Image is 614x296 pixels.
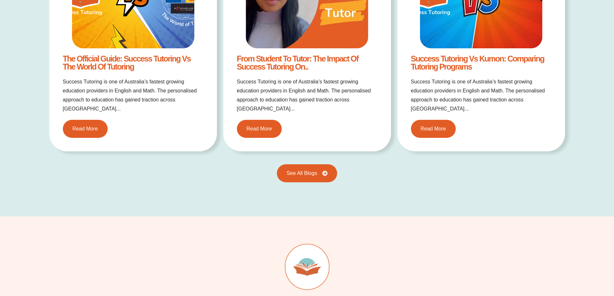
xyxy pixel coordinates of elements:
[582,265,614,296] iframe: Chat Widget
[63,120,108,138] a: Read More
[411,54,544,71] a: Success Tutoring vs Kumon: Comparing Tutoring Programs
[237,77,377,113] h2: Success Tutoring is one of Australia’s fastest growing education providers in English and Math. T...
[73,126,98,131] span: Read More
[237,54,358,71] a: From Student to Tutor: The Impact of Success Tutoring on..
[247,126,272,131] span: Read More
[421,126,446,131] span: Read More
[63,77,203,113] p: Success Tutoring is one of Australia’s fastest growing education providers in English and Math. T...
[277,164,337,182] a: See All Blogs
[237,120,282,138] a: Read More
[411,77,551,113] p: Success Tutoring is one of Australia’s fastest growing education providers in English and Math. T...
[411,120,456,138] a: Read More
[287,171,317,176] span: See All Blogs
[63,54,191,71] a: The Official Guide: Success Tutoring vs The World of Tutoring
